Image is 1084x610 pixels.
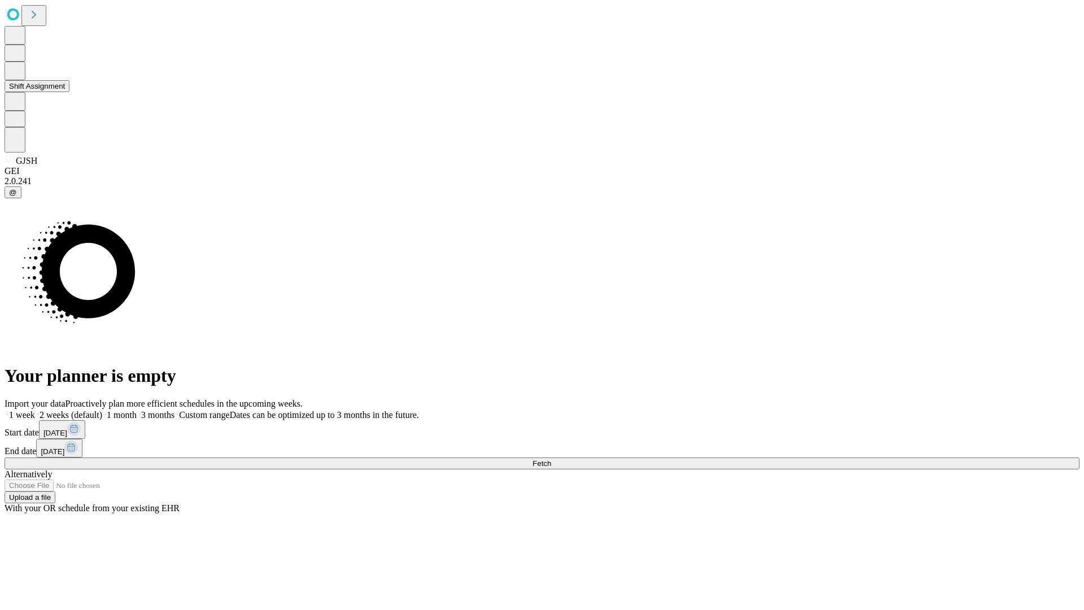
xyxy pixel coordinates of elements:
[9,188,17,197] span: @
[41,447,64,456] span: [DATE]
[5,469,52,479] span: Alternatively
[5,176,1079,186] div: 2.0.241
[9,410,35,420] span: 1 week
[5,80,69,92] button: Shift Assignment
[107,410,137,420] span: 1 month
[5,420,1079,439] div: Start date
[5,503,180,513] span: With your OR schedule from your existing EHR
[43,429,67,437] span: [DATE]
[532,459,551,468] span: Fetch
[5,166,1079,176] div: GEI
[5,186,21,198] button: @
[5,399,65,408] span: Import your data
[141,410,174,420] span: 3 months
[179,410,229,420] span: Custom range
[5,439,1079,457] div: End date
[16,156,37,165] span: GJSH
[5,457,1079,469] button: Fetch
[5,491,55,503] button: Upload a file
[36,439,82,457] button: [DATE]
[5,365,1079,386] h1: Your planner is empty
[39,420,85,439] button: [DATE]
[230,410,419,420] span: Dates can be optimized up to 3 months in the future.
[40,410,102,420] span: 2 weeks (default)
[65,399,303,408] span: Proactively plan more efficient schedules in the upcoming weeks.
